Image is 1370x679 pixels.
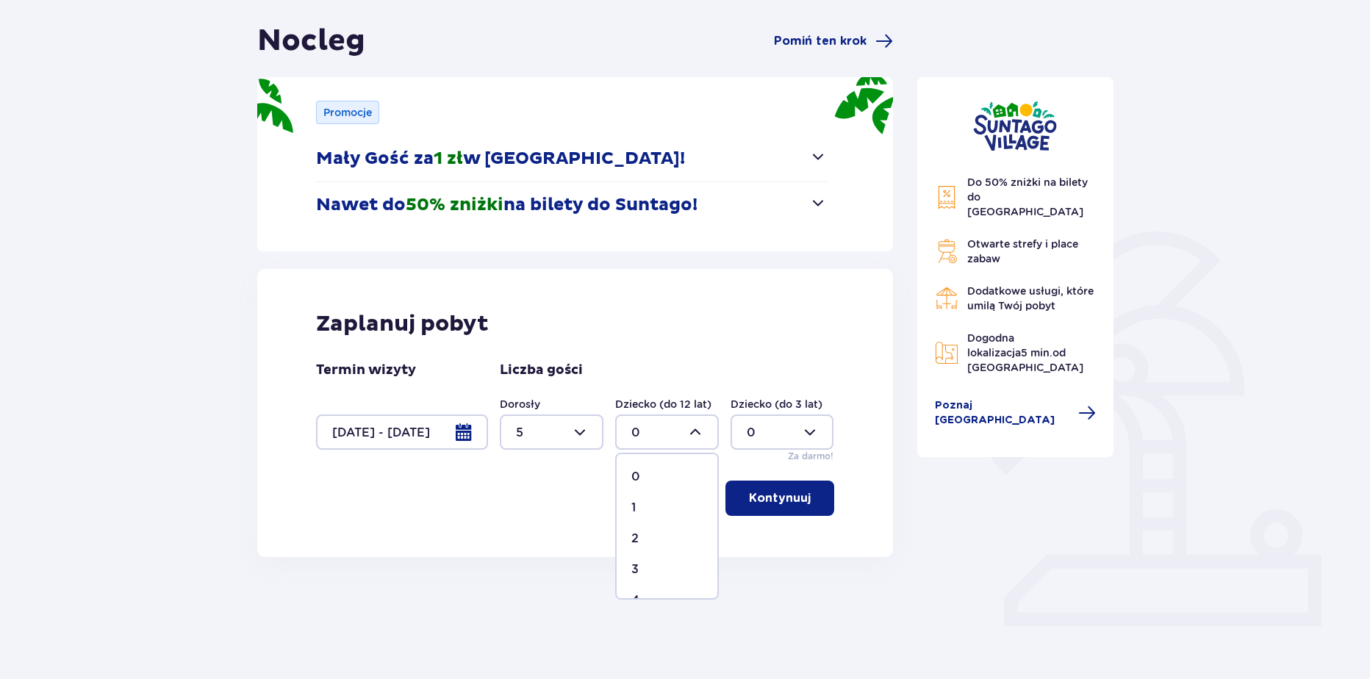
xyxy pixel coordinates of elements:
[500,397,540,412] label: Dorosły
[725,481,834,516] button: Kontynuuj
[935,398,1070,428] span: Poznaj [GEOGRAPHIC_DATA]
[316,310,489,338] p: Zaplanuj pobyt
[1021,347,1052,359] span: 5 min.
[731,397,822,412] label: Dziecko (do 3 lat)
[406,194,503,216] span: 50% zniżki
[967,238,1078,265] span: Otwarte strefy i place zabaw
[316,182,827,228] button: Nawet do50% zniżkina bilety do Suntago!
[615,397,711,412] label: Dziecko (do 12 lat)
[631,531,639,547] p: 2
[774,33,867,49] span: Pomiń ten krok
[749,490,811,506] p: Kontynuuj
[631,469,640,485] p: 0
[434,148,463,170] span: 1 zł
[788,450,833,463] p: Za darmo!
[935,240,958,263] img: Grill Icon
[316,148,685,170] p: Mały Gość za w [GEOGRAPHIC_DATA]!
[323,105,372,120] p: Promocje
[257,23,365,60] h1: Nocleg
[935,287,958,310] img: Restaurant Icon
[500,362,583,379] p: Liczba gości
[967,285,1094,312] span: Dodatkowe usługi, które umilą Twój pobyt
[316,194,697,216] p: Nawet do na bilety do Suntago!
[316,136,827,182] button: Mały Gość za1 złw [GEOGRAPHIC_DATA]!
[973,101,1057,151] img: Suntago Village
[631,500,636,516] p: 1
[774,32,893,50] a: Pomiń ten krok
[316,362,416,379] p: Termin wizyty
[935,341,958,364] img: Map Icon
[967,332,1083,373] span: Dogodna lokalizacja od [GEOGRAPHIC_DATA]
[935,398,1097,428] a: Poznaj [GEOGRAPHIC_DATA]
[935,185,958,209] img: Discount Icon
[631,592,639,608] p: 4
[631,561,639,578] p: 3
[967,176,1088,218] span: Do 50% zniżki na bilety do [GEOGRAPHIC_DATA]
